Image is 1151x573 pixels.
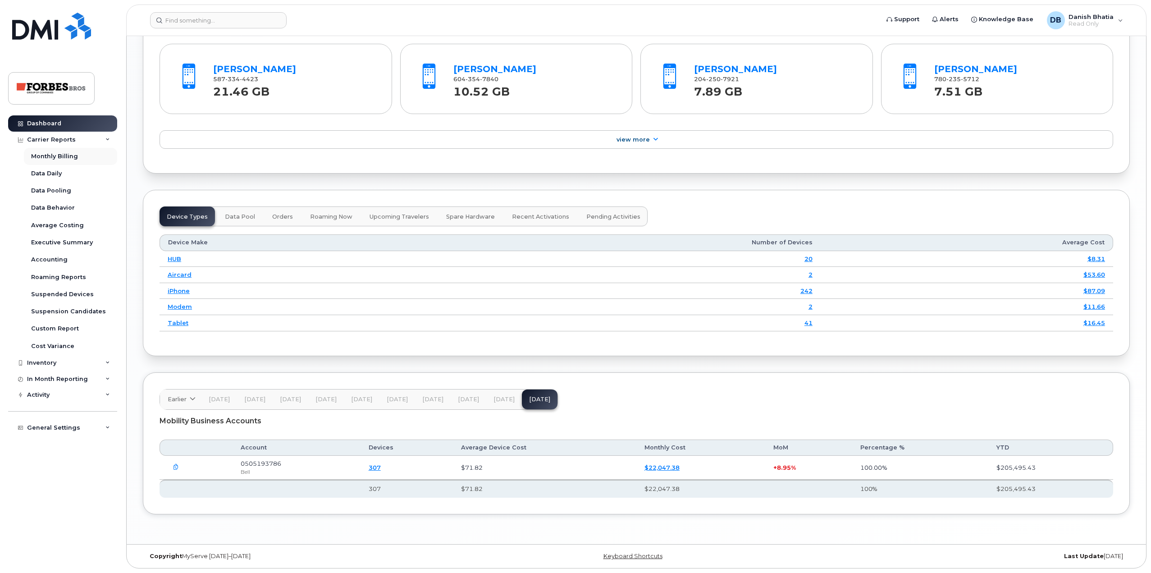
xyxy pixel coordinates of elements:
th: $22,047.38 [636,480,765,498]
span: Pending Activities [586,213,640,220]
th: $205,495.43 [988,480,1113,498]
th: $71.82 [453,480,636,498]
span: Read Only [1069,20,1114,28]
th: YTD [988,440,1113,456]
span: Roaming Now [310,213,352,220]
span: Orders [272,213,293,220]
th: 307 [361,480,453,498]
span: [DATE] [493,396,515,403]
strong: Copyright [150,553,182,559]
span: 204 [694,76,739,83]
a: Earlier [160,390,201,409]
span: + [773,464,777,471]
a: 2 [808,271,813,278]
span: View More [617,136,650,143]
span: [DATE] [458,396,479,403]
span: 4423 [240,76,258,83]
a: View More [160,130,1113,149]
span: 334 [225,76,240,83]
span: DB [1050,15,1061,26]
a: Alerts [926,10,965,28]
th: Average Cost [821,234,1113,251]
span: 5712 [961,76,979,83]
span: 780 [934,76,979,83]
strong: Last Update [1064,553,1104,559]
span: 7840 [480,76,498,83]
a: [PERSON_NAME] [453,64,536,74]
th: MoM [765,440,853,456]
span: 604 [453,76,498,83]
span: Recent Activations [512,213,569,220]
td: $71.82 [453,456,636,480]
span: Alerts [940,15,959,24]
div: MyServe [DATE]–[DATE] [143,553,472,560]
input: Find something... [150,12,287,28]
th: 100% [852,480,988,498]
span: 587 [213,76,258,83]
span: [DATE] [351,396,372,403]
strong: 21.46 GB [213,80,269,98]
a: Aircard [168,271,192,278]
th: Devices [361,440,453,456]
span: Upcoming Travelers [370,213,429,220]
strong: 7.89 GB [694,80,742,98]
span: Data Pool [225,213,255,220]
a: $16.45 [1083,319,1105,326]
a: Keyboard Shortcuts [603,553,662,559]
a: 41 [804,319,813,326]
a: $8.31 [1087,255,1105,262]
a: 307 [369,464,381,471]
span: 235 [946,76,961,83]
strong: 10.52 GB [453,80,510,98]
span: Danish Bhatia [1069,13,1114,20]
th: Account [233,440,361,456]
span: 250 [706,76,721,83]
div: Danish Bhatia [1041,11,1129,29]
span: [DATE] [280,396,301,403]
div: [DATE] [801,553,1130,560]
span: 354 [466,76,480,83]
a: [PERSON_NAME] [694,64,777,74]
a: 20 [804,255,813,262]
div: Mobility Business Accounts [160,410,1113,432]
th: Percentage % [852,440,988,456]
th: Average Device Cost [453,440,636,456]
span: Earlier [168,395,187,403]
a: HUB [168,255,181,262]
span: [DATE] [387,396,408,403]
a: $53.60 [1083,271,1105,278]
span: Bell [241,468,250,475]
td: $205,495.43 [988,456,1113,480]
span: 7921 [721,76,739,83]
span: [DATE] [422,396,443,403]
a: $22,047.38 [644,464,680,471]
a: Modem [168,303,192,310]
a: [PERSON_NAME] [934,64,1017,74]
span: [DATE] [209,396,230,403]
a: Support [880,10,926,28]
a: $11.66 [1083,303,1105,310]
a: iPhone [168,287,190,294]
strong: 7.51 GB [934,80,982,98]
span: [DATE] [315,396,337,403]
a: 2 [808,303,813,310]
span: 8.95% [777,464,796,471]
span: Spare Hardware [446,213,495,220]
th: Monthly Cost [636,440,765,456]
a: [PERSON_NAME] [213,64,296,74]
th: Device Make [160,234,438,251]
span: 0505193786 [241,460,281,467]
a: $87.09 [1083,287,1105,294]
span: [DATE] [244,396,265,403]
a: Knowledge Base [965,10,1040,28]
a: 242 [800,287,813,294]
span: Knowledge Base [979,15,1033,24]
th: Number of Devices [438,234,820,251]
a: Tablet [168,319,188,326]
td: 100.00% [852,456,988,480]
span: Support [894,15,919,24]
